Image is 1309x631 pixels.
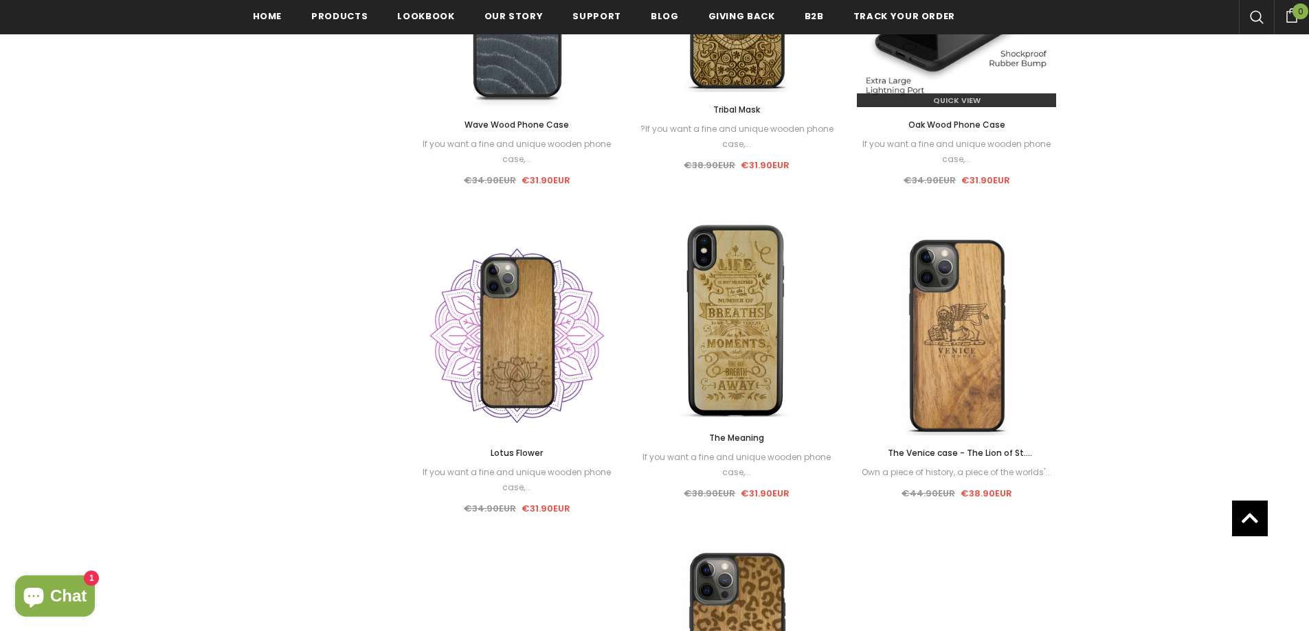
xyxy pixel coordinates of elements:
span: Track your order [853,10,955,23]
a: The Meaning [637,431,836,446]
div: Own a piece of history, a piece of the worlds'... [857,465,1056,480]
span: support [572,10,621,23]
span: The Venice case - The Lion of St. [PERSON_NAME] with the lettering [884,447,1032,474]
span: Oak Wood Phone Case [908,119,1005,130]
span: Products [311,10,368,23]
div: If you want a fine and unique wooden phone case,... [418,137,617,167]
span: €31.90EUR [522,174,570,187]
div: If you want a fine and unique wooden phone case,... [418,465,617,495]
span: B2B [805,10,824,23]
span: Wave Wood Phone Case [465,119,569,130]
span: €31.90EUR [741,159,790,172]
a: The Venice case - The Lion of St. [PERSON_NAME] with the lettering [857,446,1056,461]
span: €34.90EUR [904,174,956,187]
span: Tribal Mask [713,104,760,115]
span: Home [253,10,282,23]
a: Tribal Mask [637,102,836,117]
span: €31.90EUR [741,487,790,500]
a: 0 [1274,6,1309,23]
span: 0 [1293,3,1308,19]
span: €34.90EUR [464,502,516,515]
div: If you want a fine and unique wooden phone case,... [857,137,1056,167]
div: ?If you want a fine and unique wooden phone case,... [637,122,836,152]
a: Lotus Flower [418,446,617,461]
span: €31.90EUR [961,174,1010,187]
a: Quick View [857,93,1056,107]
span: Blog [651,10,679,23]
span: The Meaning [709,432,764,444]
inbox-online-store-chat: Shopify online store chat [11,575,99,620]
span: Giving back [708,10,775,23]
span: €38.90EUR [684,487,735,500]
span: €38.90EUR [961,487,1012,500]
span: €38.90EUR [684,159,735,172]
span: Our Story [484,10,544,23]
span: €31.90EUR [522,502,570,515]
span: €44.90EUR [902,487,955,500]
div: If you want a fine and unique wooden phone case,... [637,450,836,480]
span: Lotus Flower [491,447,543,459]
span: Lookbook [397,10,454,23]
a: Wave Wood Phone Case [418,117,617,133]
span: €34.90EUR [464,174,516,187]
a: Oak Wood Phone Case [857,117,1056,133]
span: Quick View [933,95,981,106]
